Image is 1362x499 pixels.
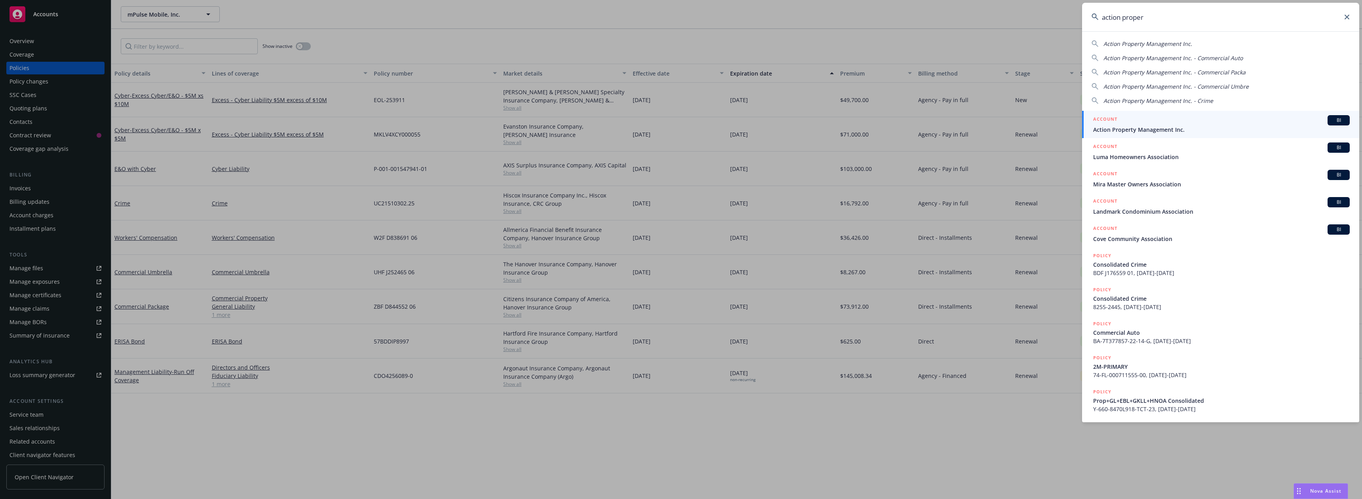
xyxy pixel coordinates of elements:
[1093,303,1350,311] span: 8255-2445, [DATE]-[DATE]
[1093,142,1117,152] h5: ACCOUNT
[1093,371,1350,379] span: 74-FL-000711555-00, [DATE]-[DATE]
[1093,320,1111,328] h5: POLICY
[1082,383,1359,417] a: POLICYProp+GL+EBL+GKLL+HNOA ConsolidatedY-660-8470L918-TCT-23, [DATE]-[DATE]
[1103,40,1192,47] span: Action Property Management Inc.
[1331,199,1347,206] span: BI
[1082,165,1359,193] a: ACCOUNTBIMira Master Owners Association
[1331,117,1347,124] span: BI
[1103,54,1243,62] span: Action Property Management Inc. - Commercial Auto
[1093,235,1350,243] span: Cove Community Association
[1310,488,1341,494] span: Nova Assist
[1082,193,1359,220] a: ACCOUNTBILandmark Condominium Association
[1093,260,1350,269] span: Consolidated Crime
[1093,388,1111,396] h5: POLICY
[1093,224,1117,234] h5: ACCOUNT
[1103,97,1213,104] span: Action Property Management Inc. - Crime
[1093,286,1111,294] h5: POLICY
[1082,281,1359,315] a: POLICYConsolidated Crime8255-2445, [DATE]-[DATE]
[1082,247,1359,281] a: POLICYConsolidated CrimeBDF J176559 01, [DATE]-[DATE]
[1103,68,1246,76] span: Action Property Management Inc. - Commercial Packa
[1093,337,1350,345] span: BA-7T377857-22-14-G, [DATE]-[DATE]
[1294,484,1304,499] div: Drag to move
[1294,483,1348,499] button: Nova Assist
[1093,125,1350,134] span: Action Property Management Inc.
[1093,153,1350,161] span: Luma Homeowners Association
[1093,294,1350,303] span: Consolidated Crime
[1093,170,1117,179] h5: ACCOUNT
[1082,315,1359,349] a: POLICYCommercial AutoBA-7T377857-22-14-G, [DATE]-[DATE]
[1093,269,1350,277] span: BDF J176559 01, [DATE]-[DATE]
[1103,83,1249,90] span: Action Property Management Inc. - Commercial Umbre
[1082,3,1359,31] input: Search...
[1082,138,1359,165] a: ACCOUNTBILuma Homeowners Association
[1082,111,1359,138] a: ACCOUNTBIAction Property Management Inc.
[1093,405,1350,413] span: Y-660-8470L918-TCT-23, [DATE]-[DATE]
[1093,354,1111,362] h5: POLICY
[1093,328,1350,337] span: Commercial Auto
[1082,220,1359,247] a: ACCOUNTBICove Community Association
[1093,252,1111,260] h5: POLICY
[1331,144,1347,151] span: BI
[1331,226,1347,233] span: BI
[1093,115,1117,125] h5: ACCOUNT
[1082,349,1359,383] a: POLICY2M-PRIMARY74-FL-000711555-00, [DATE]-[DATE]
[1331,171,1347,178] span: BI
[1093,397,1350,405] span: Prop+GL+EBL+GKLL+HNOA Consolidated
[1093,180,1350,188] span: Mira Master Owners Association
[1093,362,1350,371] span: 2M-PRIMARY
[1093,207,1350,216] span: Landmark Condominium Association
[1093,197,1117,207] h5: ACCOUNT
